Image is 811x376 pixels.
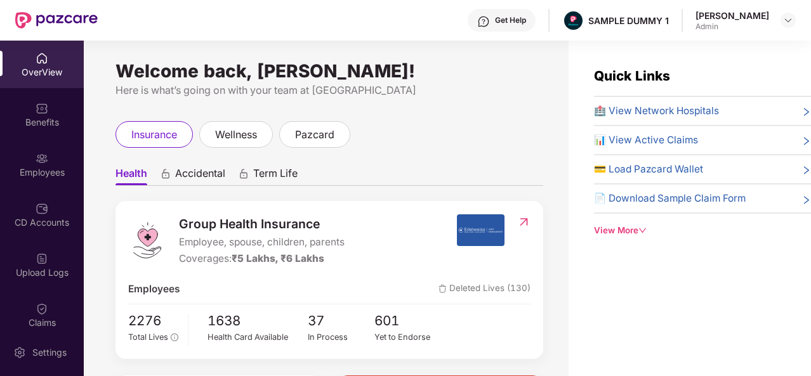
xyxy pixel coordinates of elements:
[208,311,308,332] span: 1638
[179,235,345,250] span: Employee, spouse, children, parents
[374,331,442,344] div: Yet to Endorse
[232,252,324,264] span: ₹5 Lakhs, ₹6 Lakhs
[564,11,583,30] img: Pazcare_Alternative_logo-01-01.png
[801,193,811,206] span: right
[801,164,811,177] span: right
[179,214,345,233] span: Group Health Insurance
[128,282,180,297] span: Employees
[457,214,504,246] img: insurerIcon
[308,311,375,332] span: 37
[308,331,375,344] div: In Process
[115,82,543,98] div: Here is what’s going on with your team at [GEOGRAPHIC_DATA]
[36,202,48,215] img: svg+xml;base64,PHN2ZyBpZD0iQ0RfQWNjb3VudHMiIGRhdGEtbmFtZT0iQ0QgQWNjb3VudHMiIHhtbG5zPSJodHRwOi8vd3...
[179,251,345,266] div: Coverages:
[295,127,334,143] span: pazcard
[128,311,178,332] span: 2276
[128,332,168,342] span: Total Lives
[438,282,531,297] span: Deleted Lives (130)
[208,331,308,344] div: Health Card Available
[115,167,147,185] span: Health
[477,15,490,28] img: svg+xml;base64,PHN2ZyBpZD0iSGVscC0zMngzMiIgeG1sbnM9Imh0dHA6Ly93d3cudzMub3JnLzIwMDAvc3ZnIiB3aWR0aD...
[36,302,48,315] img: svg+xml;base64,PHN2ZyBpZD0iQ2xhaW0iIHhtbG5zPSJodHRwOi8vd3d3LnczLm9yZy8yMDAwL3N2ZyIgd2lkdGg9IjIwIi...
[175,167,225,185] span: Accidental
[638,226,647,235] span: down
[696,10,769,22] div: [PERSON_NAME]
[801,135,811,148] span: right
[594,68,670,84] span: Quick Links
[783,15,793,25] img: svg+xml;base64,PHN2ZyBpZD0iRHJvcGRvd24tMzJ4MzIiIHhtbG5zPSJodHRwOi8vd3d3LnczLm9yZy8yMDAwL3N2ZyIgd2...
[594,103,719,119] span: 🏥 View Network Hospitals
[13,346,26,359] img: svg+xml;base64,PHN2ZyBpZD0iU2V0dGluZy0yMHgyMCIgeG1sbnM9Imh0dHA6Ly93d3cudzMub3JnLzIwMDAvc3ZnIiB3aW...
[594,162,703,177] span: 💳 Load Pazcard Wallet
[36,102,48,115] img: svg+xml;base64,PHN2ZyBpZD0iQmVuZWZpdHMiIHhtbG5zPSJodHRwOi8vd3d3LnczLm9yZy8yMDAwL3N2ZyIgd2lkdGg9Ij...
[517,216,531,228] img: RedirectIcon
[594,224,811,237] div: View More
[495,15,526,25] div: Get Help
[115,66,543,76] div: Welcome back, [PERSON_NAME]!
[171,334,178,340] span: info-circle
[160,168,171,179] div: animation
[215,127,257,143] span: wellness
[594,133,698,148] span: 📊 View Active Claims
[696,22,769,32] div: Admin
[374,311,442,332] span: 601
[253,167,298,185] span: Term Life
[594,191,746,206] span: 📄 Download Sample Claim Form
[238,168,249,179] div: animation
[588,15,669,27] div: SAMPLE DUMMY 1
[438,285,447,293] img: deleteIcon
[36,152,48,165] img: svg+xml;base64,PHN2ZyBpZD0iRW1wbG95ZWVzIiB4bWxucz0iaHR0cDovL3d3dy53My5vcmcvMjAwMC9zdmciIHdpZHRoPS...
[131,127,177,143] span: insurance
[36,252,48,265] img: svg+xml;base64,PHN2ZyBpZD0iVXBsb2FkX0xvZ3MiIGRhdGEtbmFtZT0iVXBsb2FkIExvZ3MiIHhtbG5zPSJodHRwOi8vd3...
[29,346,70,359] div: Settings
[801,106,811,119] span: right
[36,52,48,65] img: svg+xml;base64,PHN2ZyBpZD0iSG9tZSIgeG1sbnM9Imh0dHA6Ly93d3cudzMub3JnLzIwMDAvc3ZnIiB3aWR0aD0iMjAiIG...
[15,12,98,29] img: New Pazcare Logo
[128,221,166,259] img: logo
